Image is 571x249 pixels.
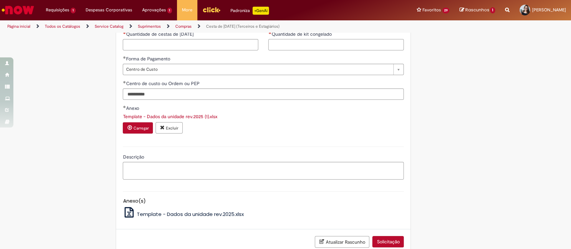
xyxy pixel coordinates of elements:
[123,154,145,160] span: Descrição
[123,162,404,180] textarea: Descrição
[175,24,192,29] a: Compras
[182,7,192,13] span: More
[95,24,123,29] a: Service Catalog
[7,24,30,29] a: Página inicial
[123,105,126,108] span: Obrigatório Preenchido
[123,211,244,218] a: Template - Dados da unidade rev.2025.xlsx
[271,31,333,37] span: Quantidade de kit congelado
[123,39,258,50] input: Quantidade de cestas de natal
[123,31,126,34] span: Necessários
[123,113,217,119] a: Download de Template - Dados da unidade rev.2025 (1).xlsx
[126,31,195,37] span: Quantidade de cestas de [DATE]
[206,24,280,29] a: Cesta de [DATE] (Terceiros e Estagiários)
[202,5,220,15] img: click_logo_yellow_360x200.png
[126,80,201,86] span: Centro de custo ou Ordem ou PEP
[137,211,244,218] span: Template - Dados da unidade rev.2025.xlsx
[126,105,140,111] span: Anexo
[372,236,404,247] button: Solicitação
[459,7,495,13] a: Rascunhos
[133,126,149,131] small: Carregar
[123,81,126,83] span: Obrigatório Preenchido
[142,7,166,13] span: Aprovações
[138,24,161,29] a: Suprimentos
[123,198,404,204] h5: Anexo(s)
[123,88,404,100] input: Centro de custo ou Ordem ou PEP
[156,122,183,134] button: Excluir anexo Template - Dados da unidade rev.2025 (1).xlsx
[532,7,566,13] span: [PERSON_NAME]
[422,7,441,13] span: Favoritos
[126,64,390,75] span: Centro de Custo
[465,7,489,13] span: Rascunhos
[71,8,76,13] span: 1
[442,8,450,13] span: 29
[45,24,80,29] a: Todos os Catálogos
[253,7,269,15] p: +GenAi
[167,8,172,13] span: 1
[166,126,178,131] small: Excluir
[123,122,153,134] button: Carregar anexo de Anexo Required
[5,20,376,33] ul: Trilhas de página
[123,56,126,59] span: Obrigatório Preenchido
[46,7,69,13] span: Requisições
[126,56,171,62] span: Forma de Pagamento
[86,7,132,13] span: Despesas Corporativas
[268,31,271,34] span: Necessários
[1,3,35,17] img: ServiceNow
[490,7,495,13] span: 1
[268,39,404,50] input: Quantidade de kit congelado
[230,7,269,15] div: Padroniza
[315,236,369,248] button: Atualizar Rascunho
